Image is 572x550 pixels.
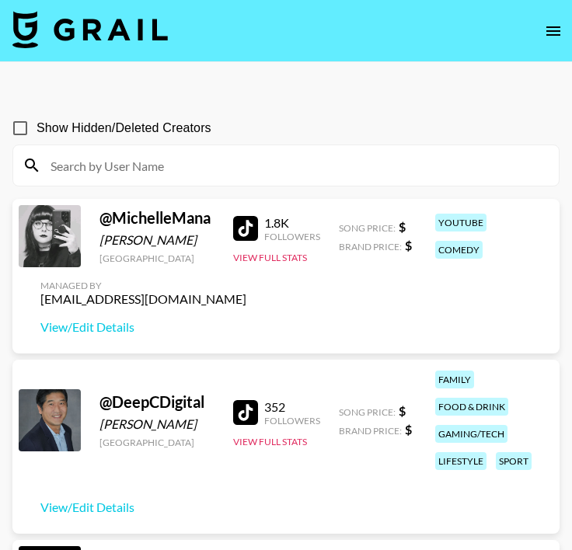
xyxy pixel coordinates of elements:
div: Followers [264,231,320,242]
div: comedy [435,241,483,259]
span: Show Hidden/Deleted Creators [37,119,211,137]
button: View Full Stats [233,436,307,447]
div: [PERSON_NAME] [99,232,214,248]
div: gaming/tech [435,425,507,443]
div: youtube [435,214,487,231]
strong: $ [399,219,406,234]
strong: $ [405,238,412,252]
div: family [435,371,474,388]
div: Managed By [40,280,246,291]
div: @ DeepCDigital [99,392,214,412]
div: food & drink [435,398,508,416]
span: Song Price: [339,406,396,418]
div: lifestyle [435,452,487,470]
div: [PERSON_NAME] [99,416,214,432]
div: 352 [264,399,320,415]
a: View/Edit Details [40,500,134,515]
div: [EMAIL_ADDRESS][DOMAIN_NAME] [40,291,246,307]
strong: $ [399,403,406,418]
div: 1.8K [264,215,320,231]
div: sport [496,452,532,470]
div: [GEOGRAPHIC_DATA] [99,252,214,264]
button: open drawer [538,16,569,47]
input: Search by User Name [41,153,549,178]
div: Followers [264,415,320,426]
img: Grail Talent [12,11,168,48]
div: [GEOGRAPHIC_DATA] [99,437,214,448]
div: @ MichelleMana [99,208,214,228]
a: View/Edit Details [40,319,246,335]
strong: $ [405,422,412,437]
span: Brand Price: [339,241,402,252]
span: Brand Price: [339,425,402,437]
button: View Full Stats [233,252,307,263]
span: Song Price: [339,222,396,234]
